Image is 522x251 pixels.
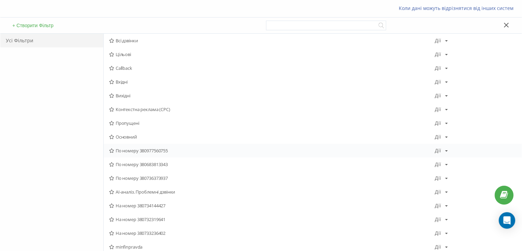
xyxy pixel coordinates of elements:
[435,148,441,153] div: Дії
[109,203,435,208] span: На номер 380734144427
[0,34,103,47] div: Усі Фільтри
[435,189,441,194] div: Дії
[435,107,441,112] div: Дії
[435,231,441,236] div: Дії
[10,22,56,29] button: + Створити Фільтр
[109,162,435,167] span: По номеру 380683813343
[501,22,511,29] button: Закрити
[109,176,435,181] span: По номеру 380736373937
[109,231,435,236] span: На номер 380733236402
[109,79,435,84] span: Вхідні
[109,52,435,57] span: Цільові
[435,38,441,43] div: Дії
[109,189,435,194] span: AI-аналіз. Проблемні дзвінки
[435,203,441,208] div: Дії
[435,93,441,98] div: Дії
[109,66,435,70] span: Callback
[109,244,435,249] span: minfinpravda
[399,5,517,11] a: Коли дані можуть відрізнятися вiд інших систем
[435,134,441,139] div: Дії
[435,79,441,84] div: Дії
[499,212,515,229] div: Open Intercom Messenger
[435,244,441,249] div: Дії
[109,93,435,98] span: Вихідні
[435,176,441,181] div: Дії
[435,52,441,57] div: Дії
[435,217,441,222] div: Дії
[109,38,435,43] span: Всі дзвінки
[109,107,435,112] span: Контекстна реклама (CPC)
[109,148,435,153] span: По номеру 380977560755
[435,66,441,70] div: Дії
[435,121,441,125] div: Дії
[435,162,441,167] div: Дії
[109,217,435,222] span: На номер 380732319641
[109,121,435,125] span: Пропущені
[109,134,435,139] span: Основний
